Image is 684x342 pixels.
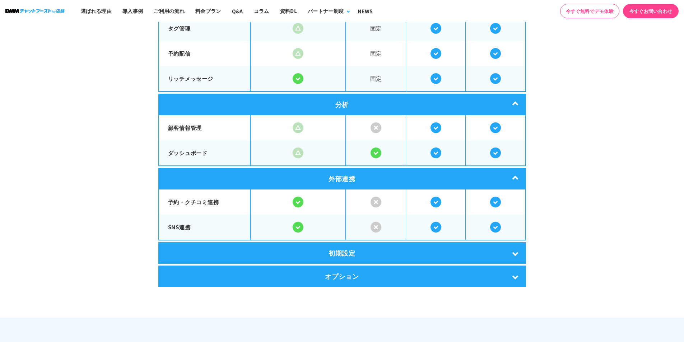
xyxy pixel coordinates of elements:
[5,9,65,13] img: ロゴ
[346,42,406,65] span: 固定
[158,168,526,189] div: 外部連携
[168,223,241,231] p: SNS連携
[158,94,526,115] div: 分析
[346,67,406,90] span: 固定
[158,266,526,287] div: オプション
[623,4,679,18] a: 今すぐお問い合わせ
[168,198,241,206] p: 予約・クチコミ連携
[168,24,241,33] p: タグ管理
[560,4,619,18] a: 今すぐ無料でデモ体験
[168,50,241,58] p: 予約配信
[158,242,526,264] div: 初期設定
[168,75,241,83] p: リッチメッセージ
[168,124,241,132] p: 顧客情報管理
[346,17,406,40] span: 固定
[308,7,344,15] div: パートナー制度
[168,149,241,157] p: ダッシュボード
